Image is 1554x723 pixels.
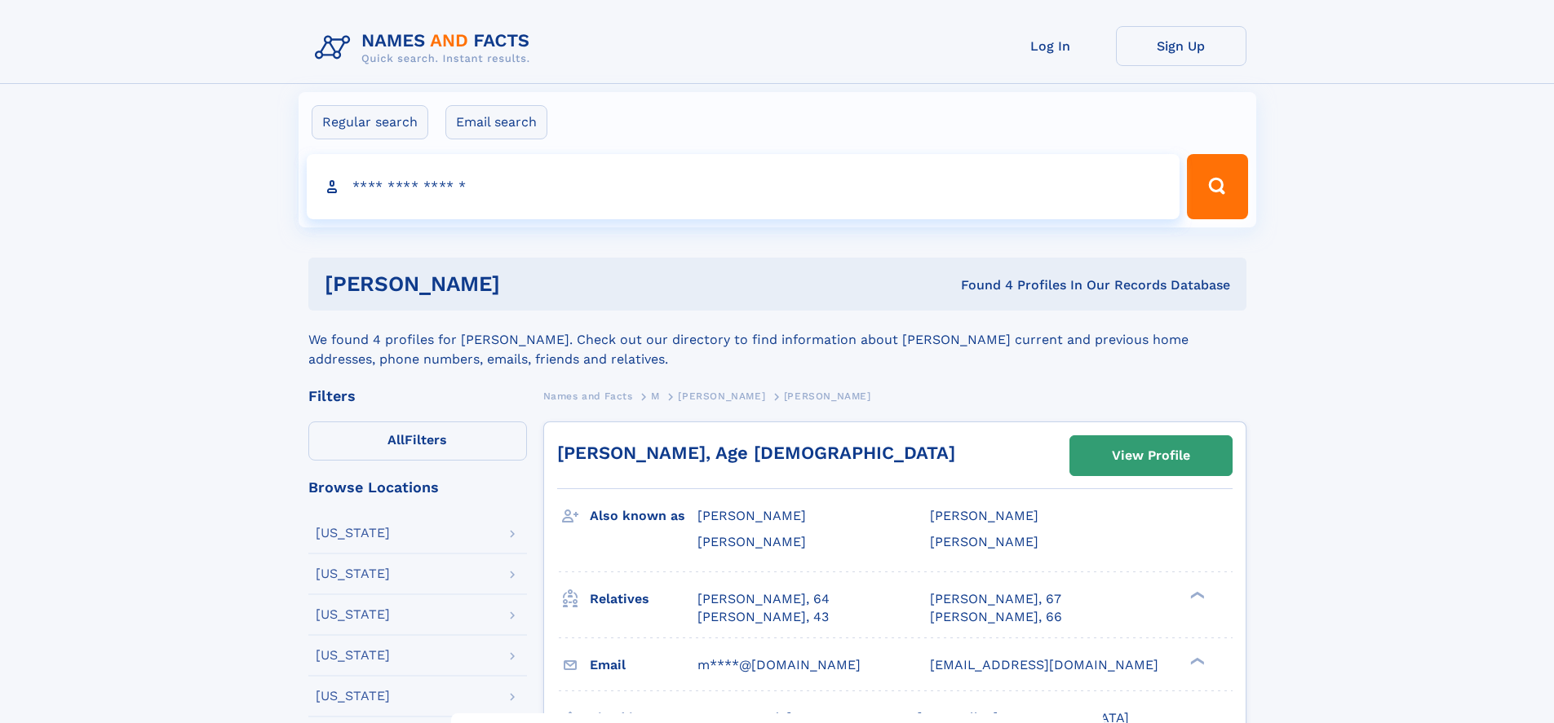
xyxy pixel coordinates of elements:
div: [US_STATE] [316,649,390,662]
h3: Relatives [590,585,697,613]
a: [PERSON_NAME] [678,386,765,406]
a: M [651,386,660,406]
h3: Email [590,651,697,679]
a: Names and Facts [543,386,633,406]
span: [PERSON_NAME] [697,534,806,549]
span: [PERSON_NAME] [678,390,765,402]
span: M [651,390,660,402]
span: [EMAIL_ADDRESS][DOMAIN_NAME] [930,657,1158,672]
div: ❯ [1186,589,1206,600]
a: [PERSON_NAME], 66 [930,608,1062,626]
a: Log In [985,26,1116,66]
div: [US_STATE] [316,608,390,621]
span: [PERSON_NAME] [784,390,871,402]
div: [US_STATE] [316,527,390,540]
div: [US_STATE] [316,567,390,580]
span: [PERSON_NAME] [930,534,1038,549]
label: Filters [308,421,527,461]
a: [PERSON_NAME], 43 [697,608,829,626]
h1: [PERSON_NAME] [325,274,731,294]
input: search input [307,154,1180,219]
a: [PERSON_NAME], Age [DEMOGRAPHIC_DATA] [557,443,955,463]
a: [PERSON_NAME], 67 [930,590,1061,608]
span: All [387,432,405,447]
h3: Also known as [590,502,697,530]
a: View Profile [1070,436,1232,475]
button: Search Button [1187,154,1247,219]
label: Email search [445,105,547,139]
div: We found 4 profiles for [PERSON_NAME]. Check out our directory to find information about [PERSON_... [308,311,1246,369]
span: [PERSON_NAME] [930,508,1038,523]
label: Regular search [312,105,428,139]
div: Filters [308,389,527,403]
div: ❯ [1186,655,1206,666]
img: Logo Names and Facts [308,26,543,70]
a: Sign Up [1116,26,1246,66]
a: [PERSON_NAME], 64 [697,590,830,608]
span: [PERSON_NAME] [697,508,806,523]
div: Found 4 Profiles In Our Records Database [730,276,1230,294]
div: View Profile [1112,437,1190,474]
div: Browse Locations [308,480,527,495]
div: [US_STATE] [316,690,390,703]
